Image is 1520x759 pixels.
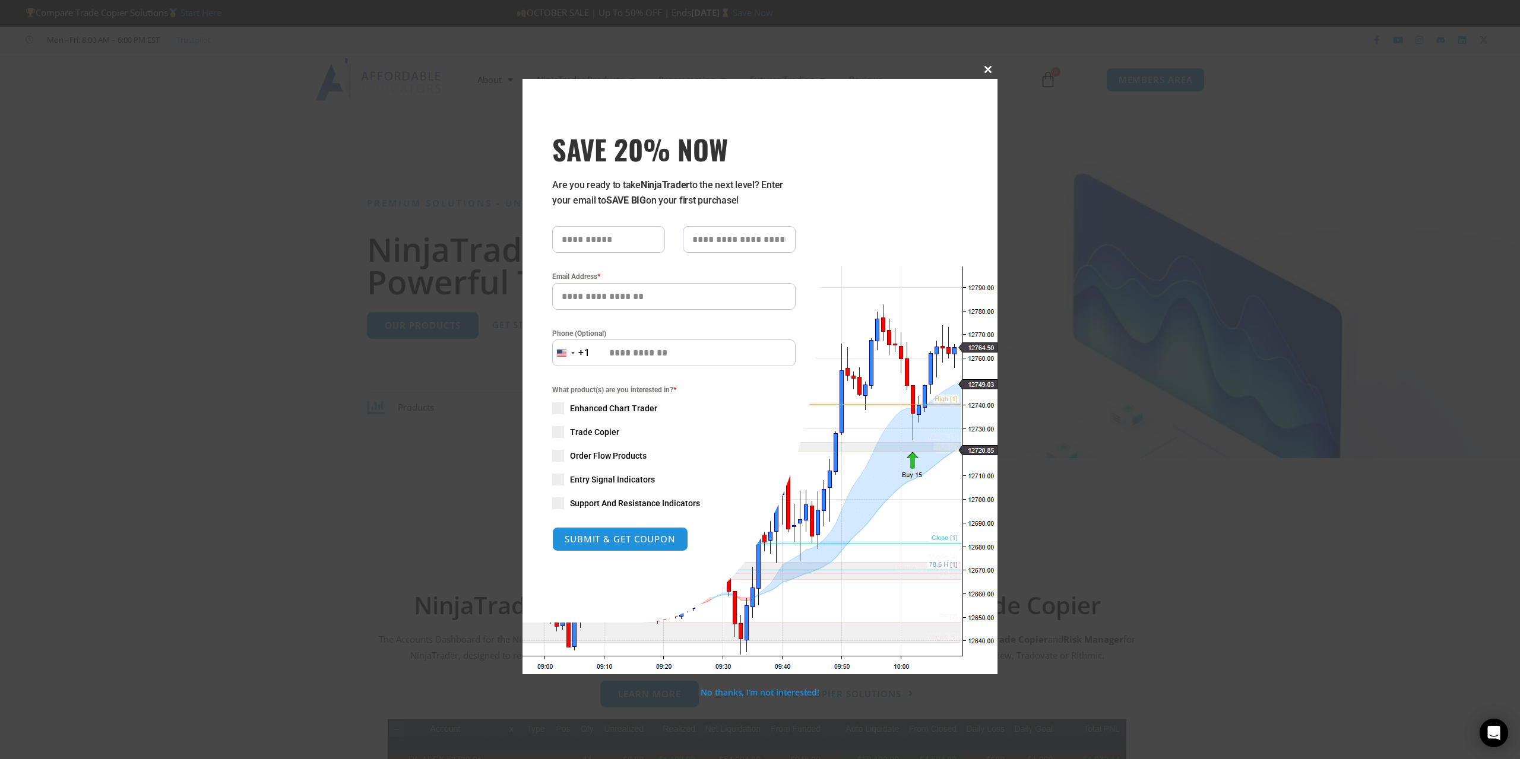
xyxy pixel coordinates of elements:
button: SUBMIT & GET COUPON [552,527,688,551]
p: Are you ready to take to the next level? Enter your email to on your first purchase! [552,177,796,208]
label: Order Flow Products [552,450,796,462]
label: Support And Resistance Indicators [552,497,796,509]
span: What product(s) are you interested in? [552,384,796,396]
strong: NinjaTrader [641,179,689,190]
span: Entry Signal Indicators [570,474,655,485]
div: +1 [578,345,590,361]
label: Trade Copier [552,426,796,438]
label: Phone (Optional) [552,328,796,339]
span: Support And Resistance Indicators [570,497,700,509]
label: Enhanced Chart Trader [552,402,796,414]
span: Trade Copier [570,426,619,438]
label: Entry Signal Indicators [552,474,796,485]
button: Selected country [552,339,590,366]
strong: SAVE BIG [606,195,646,206]
span: Order Flow Products [570,450,647,462]
div: Open Intercom Messenger [1480,719,1508,747]
h3: SAVE 20% NOW [552,132,796,166]
a: No thanks, I’m not interested! [701,687,819,698]
span: Enhanced Chart Trader [570,402,657,414]
label: Email Address [552,271,796,282]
